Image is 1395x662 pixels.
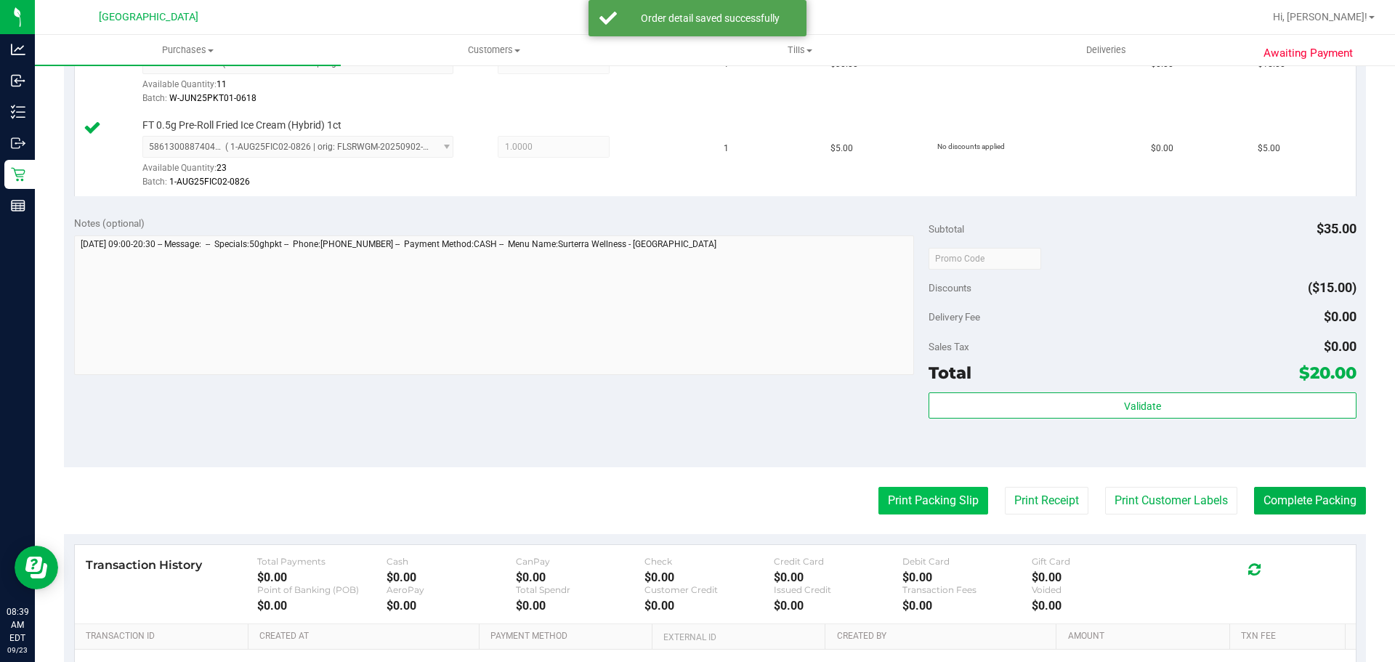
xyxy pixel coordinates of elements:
span: Purchases [35,44,341,57]
span: $0.00 [1324,339,1356,354]
span: [GEOGRAPHIC_DATA] [99,11,198,23]
span: Subtotal [929,223,964,235]
span: Hi, [PERSON_NAME]! [1273,11,1367,23]
span: Notes (optional) [74,217,145,229]
span: 11 [217,79,227,89]
div: $0.00 [644,599,774,613]
a: Created By [837,631,1051,642]
div: CanPay [516,556,645,567]
span: $35.00 [1317,221,1356,236]
div: Gift Card [1032,556,1161,567]
span: $20.00 [1299,363,1356,383]
button: Print Customer Labels [1105,487,1237,514]
div: Cash [387,556,516,567]
span: Total [929,363,971,383]
inline-svg: Inbound [11,73,25,88]
a: Deliveries [953,35,1259,65]
button: Print Packing Slip [878,487,988,514]
a: Customers [341,35,647,65]
iframe: Resource center [15,546,58,589]
span: Sales Tax [929,341,969,352]
input: Promo Code [929,248,1041,270]
a: Payment Method [490,631,647,642]
inline-svg: Analytics [11,42,25,57]
span: 1 [724,142,729,156]
span: $5.00 [1258,142,1280,156]
a: Tills [647,35,953,65]
a: Transaction ID [86,631,243,642]
th: External ID [652,624,825,650]
inline-svg: Outbound [11,136,25,150]
div: $0.00 [257,570,387,584]
p: 09/23 [7,645,28,655]
span: Customers [341,44,646,57]
div: $0.00 [387,570,516,584]
a: Purchases [35,35,341,65]
div: $0.00 [387,599,516,613]
div: AeroPay [387,584,516,595]
div: $0.00 [902,570,1032,584]
div: $0.00 [644,570,774,584]
span: Delivery Fee [929,311,980,323]
div: Customer Credit [644,584,774,595]
span: FT 0.5g Pre-Roll Fried Ice Cream (Hybrid) 1ct [142,118,341,132]
button: Validate [929,392,1356,419]
span: W-JUN25PKT01-0618 [169,93,256,103]
div: Point of Banking (POB) [257,584,387,595]
div: Total Payments [257,556,387,567]
span: $5.00 [830,142,853,156]
a: Txn Fee [1241,631,1339,642]
button: Complete Packing [1254,487,1366,514]
span: Tills [647,44,952,57]
p: 08:39 AM EDT [7,605,28,645]
div: Total Spendr [516,584,645,595]
div: Voided [1032,584,1161,595]
span: Batch: [142,177,167,187]
span: Awaiting Payment [1263,45,1353,62]
inline-svg: Retail [11,167,25,182]
div: Available Quantity: [142,158,469,186]
span: ($15.00) [1308,280,1356,295]
span: Batch: [142,93,167,103]
div: $0.00 [774,599,903,613]
div: Debit Card [902,556,1032,567]
a: Amount [1068,631,1224,642]
div: Issued Credit [774,584,903,595]
inline-svg: Inventory [11,105,25,119]
inline-svg: Reports [11,198,25,213]
div: Credit Card [774,556,903,567]
div: Check [644,556,774,567]
span: Discounts [929,275,971,301]
div: Order detail saved successfully [625,11,796,25]
span: No discounts applied [937,142,1005,150]
div: $0.00 [774,570,903,584]
span: Deliveries [1067,44,1146,57]
div: $0.00 [257,599,387,613]
div: $0.00 [516,570,645,584]
a: Created At [259,631,473,642]
div: $0.00 [516,599,645,613]
span: Validate [1124,400,1161,412]
button: Print Receipt [1005,487,1088,514]
span: $0.00 [1151,142,1173,156]
span: $0.00 [1324,309,1356,324]
div: $0.00 [1032,599,1161,613]
div: $0.00 [1032,570,1161,584]
div: Available Quantity: [142,74,469,102]
span: 1-AUG25FIC02-0826 [169,177,250,187]
div: Transaction Fees [902,584,1032,595]
div: $0.00 [902,599,1032,613]
span: 23 [217,163,227,173]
